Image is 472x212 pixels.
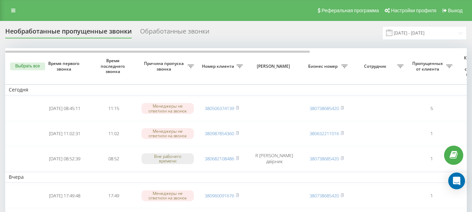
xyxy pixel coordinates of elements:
[140,28,209,38] div: Обработанные звонки
[407,184,456,208] td: 1
[141,103,194,114] div: Менеджеры не ответили на звонок
[448,8,463,13] span: Выход
[201,64,237,69] span: Номер клиента
[89,147,138,170] td: 08:52
[252,64,296,69] span: [PERSON_NAME]
[407,147,456,170] td: 1
[89,122,138,146] td: 11:02
[205,105,234,111] a: 380506374139
[89,97,138,120] td: 11:15
[89,184,138,208] td: 17:49
[310,155,339,162] a: 380738685420
[306,64,341,69] span: Бизнес номер
[141,61,188,72] span: Причина пропуска звонка
[246,147,302,170] td: R [PERSON_NAME] двірник
[5,28,132,38] div: Необработанные пропущенные звонки
[95,58,132,74] span: Время последнего звонка
[205,155,234,162] a: 380682108486
[407,97,456,120] td: 5
[40,184,89,208] td: [DATE] 17:49:48
[355,64,397,69] span: Сотрудник
[141,128,194,139] div: Менеджеры не ответили на звонок
[448,173,465,189] div: Open Intercom Messenger
[407,122,456,146] td: 1
[310,105,339,111] a: 380738685420
[411,61,446,72] span: Пропущенных от клиента
[40,97,89,120] td: [DATE] 08:45:11
[310,192,339,199] a: 380738685420
[40,122,89,146] td: [DATE] 11:02:31
[40,147,89,170] td: [DATE] 08:52:39
[205,130,234,137] a: 380987854360
[310,130,339,137] a: 380632211016
[391,8,436,13] span: Настройки профиля
[10,63,45,70] button: Выбрать все
[141,153,194,164] div: Вне рабочего времени
[205,192,234,199] a: 380960091676
[321,8,379,13] span: Реферальная программа
[46,61,83,72] span: Время первого звонка
[141,190,194,201] div: Менеджеры не ответили на звонок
